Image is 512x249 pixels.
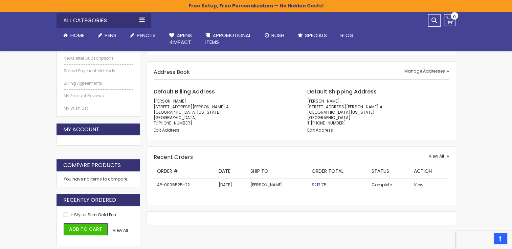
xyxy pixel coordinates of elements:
a: Home [57,28,91,43]
a: [PHONE_NUMBER] [157,120,192,126]
a: Pens [91,28,123,43]
a: [PHONE_NUMBER] [311,120,346,126]
a: 0 [444,14,456,26]
span: Home [70,32,84,39]
span: Blog [340,32,354,39]
address: [PERSON_NAME] [STREET_ADDRESS][PERSON_NAME] A. [GEOGRAPHIC_DATA][US_STATE] [GEOGRAPHIC_DATA] T: [307,99,449,126]
a: Rush [258,28,291,43]
a: 4Pens4impact [162,28,199,50]
a: View [414,182,423,188]
address: [PERSON_NAME] [STREET_ADDRESS][PERSON_NAME] A. [GEOGRAPHIC_DATA][US_STATE] [GEOGRAPHIC_DATA] T: [154,99,295,126]
a: Manage Addresses [404,68,449,74]
th: Ship To [247,164,308,178]
div: All Categories [57,13,151,28]
a: Edit Address [154,127,179,133]
a: View All [429,154,449,159]
span: Manage Addresses [404,68,445,74]
a: Newsletter Subscriptions [64,56,133,61]
strong: My Account [63,126,99,133]
span: 4Pens 4impact [169,32,192,46]
a: 4PROMOTIONALITEMS [199,28,258,50]
span: Pencils [137,32,156,39]
strong: Recently Ordered [63,196,116,204]
span: Rush [271,32,284,39]
td: Complete [368,178,410,192]
td: [PERSON_NAME] [247,178,308,192]
span: Pens [105,32,116,39]
span: View All [429,153,444,159]
div: You have no items to compare. [57,171,140,187]
a: My Wish List [64,106,133,111]
span: Specials [305,32,327,39]
a: Blog [334,28,360,43]
th: Order Total [308,164,369,178]
a: Billing Agreements [64,81,133,86]
td: [DATE] [215,178,247,192]
strong: Compare Products [63,162,121,169]
span: Add to Cart [69,226,102,232]
a: Specials [291,28,334,43]
span: 4PROMOTIONAL ITEMS [205,32,251,46]
td: 4P-0006525-22 [154,178,215,192]
strong: Address Book [154,68,190,76]
button: Add to Cart [64,223,108,235]
a: My Product Reviews [64,93,133,99]
span: Default Shipping Address [307,88,377,95]
span: 0 [453,13,456,20]
span: $213.75 [312,182,327,188]
iframe: Google Customer Reviews [456,231,512,249]
th: Action [410,164,449,178]
th: Date [215,164,247,178]
a: Pencils [123,28,162,43]
a: I-Stylus Slim Gold Pen [71,212,116,218]
th: Status [368,164,410,178]
a: Edit Address [307,127,333,133]
a: Stored Payment Methods [64,68,133,74]
strong: Recent Orders [154,153,193,161]
a: View All [113,228,128,233]
span: Default Billing Address [154,88,215,95]
th: Order # [154,164,215,178]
